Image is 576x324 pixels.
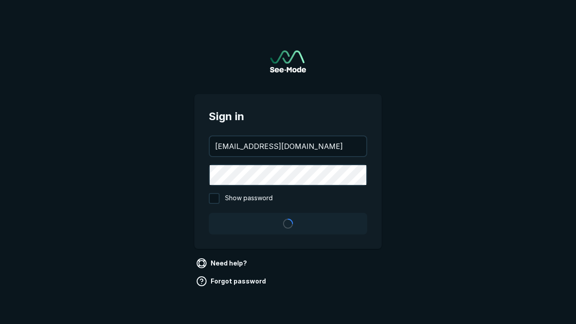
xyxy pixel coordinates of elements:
a: Need help? [194,256,251,270]
span: Show password [225,193,273,204]
input: your@email.com [210,136,366,156]
a: Forgot password [194,274,270,288]
a: Go to sign in [270,50,306,72]
span: Sign in [209,108,367,125]
img: See-Mode Logo [270,50,306,72]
